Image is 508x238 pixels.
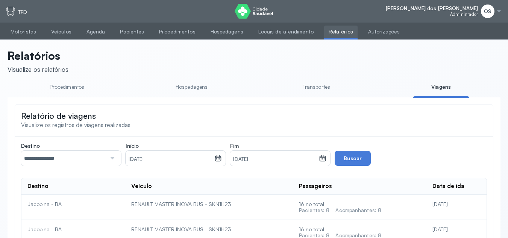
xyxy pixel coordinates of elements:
[386,5,478,12] span: [PERSON_NAME] dos [PERSON_NAME]
[235,4,273,19] img: logo do Cidade Saudável
[8,65,68,73] div: Visualize os relatórios
[288,81,344,93] a: Transportes
[413,81,469,93] a: Viagens
[115,26,149,38] a: Pacientes
[432,226,481,233] div: [DATE]
[27,183,49,190] div: Destino
[131,183,152,190] div: Veículo
[450,12,478,17] span: Administrador
[254,26,318,38] a: Locais de atendimento
[126,142,139,149] span: Início
[484,8,491,15] span: OS
[27,226,119,233] div: Jacobina - BA
[47,26,76,38] a: Veículos
[299,207,329,214] div: Pacientes: 8
[27,201,119,208] div: Jacobina - BA
[21,142,40,149] span: Destino
[335,151,371,166] button: Buscar
[129,156,211,163] small: [DATE]
[299,183,332,190] div: Passageiros
[82,26,110,38] a: Agenda
[21,121,130,129] span: Visualize os registros de viagens realizadas
[233,156,316,163] small: [DATE]
[6,7,15,16] img: tfd.svg
[432,183,464,190] div: Data de ida
[335,207,381,214] div: Acompanhantes: 8
[164,81,220,93] a: Hospedagens
[39,81,95,93] a: Procedimentos
[6,26,41,38] a: Motoristas
[432,201,481,208] div: [DATE]
[324,26,358,38] a: Relatórios
[8,49,68,62] p: Relatórios
[299,201,420,214] div: 16 no total
[364,26,404,38] a: Autorizações
[18,9,27,15] p: TFD
[206,26,248,38] a: Hospedagens
[230,142,239,149] span: Fim
[131,201,287,208] div: RENAULT MASTER INOVA BUS - SKN1H23
[21,111,96,121] span: Relatório de viagens
[131,226,287,233] div: RENAULT MASTER INOVA BUS - SKN1H23
[155,26,200,38] a: Procedimentos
